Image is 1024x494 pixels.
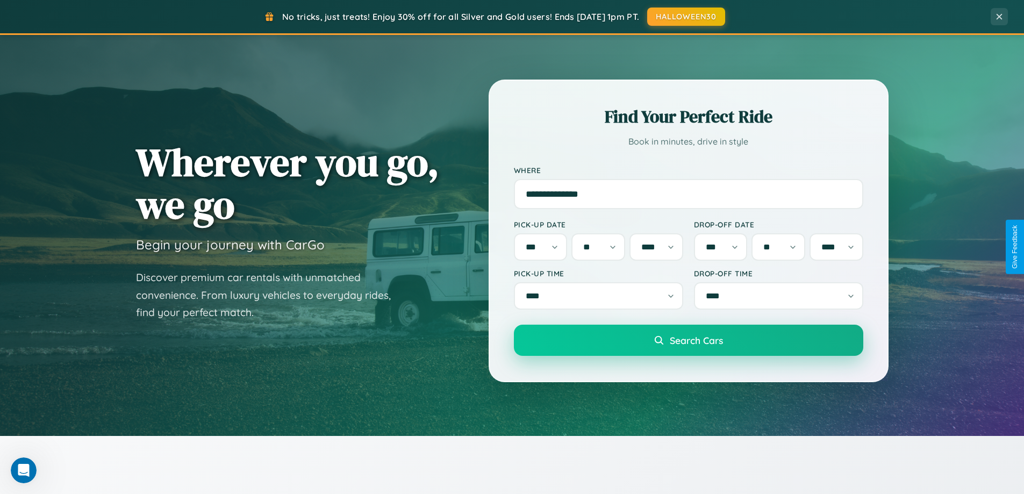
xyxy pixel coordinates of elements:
label: Drop-off Date [694,220,863,229]
label: Pick-up Time [514,269,683,278]
span: No tricks, just treats! Enjoy 30% off for all Silver and Gold users! Ends [DATE] 1pm PT. [282,11,639,22]
h1: Wherever you go, we go [136,141,439,226]
button: Search Cars [514,325,863,356]
label: Drop-off Time [694,269,863,278]
p: Book in minutes, drive in style [514,134,863,149]
p: Discover premium car rentals with unmatched convenience. From luxury vehicles to everyday rides, ... [136,269,405,321]
label: Where [514,166,863,175]
button: HALLOWEEN30 [647,8,725,26]
h3: Begin your journey with CarGo [136,237,325,253]
iframe: Intercom live chat [11,457,37,483]
div: Give Feedback [1011,225,1019,269]
span: Search Cars [670,334,723,346]
h2: Find Your Perfect Ride [514,105,863,128]
label: Pick-up Date [514,220,683,229]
